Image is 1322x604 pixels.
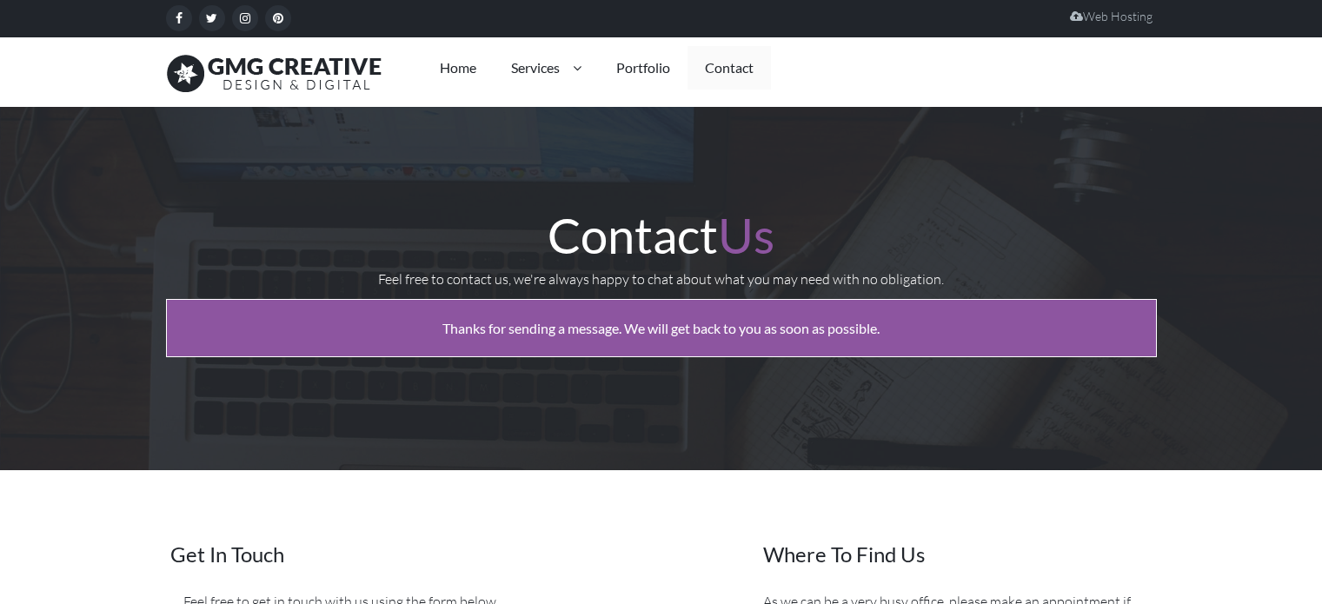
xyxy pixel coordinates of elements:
a: Contact [688,46,771,90]
a: Web Hosting [1070,9,1153,23]
img: Give Me Gimmicks logo [166,46,383,98]
a: Home [422,46,494,90]
p: Feel free to contact us, we're always happy to chat about what you may need with no obligation. [166,269,1157,290]
span: Get In Touch [170,544,284,565]
span: Us [718,206,774,264]
a: Services [494,46,599,90]
span: Where To Find Us [763,544,925,565]
a: Portfolio [599,46,688,90]
p: Thanks for sending a message. We will get back to you as soon as possible. [166,299,1157,357]
h1: Contact [166,211,1157,260]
